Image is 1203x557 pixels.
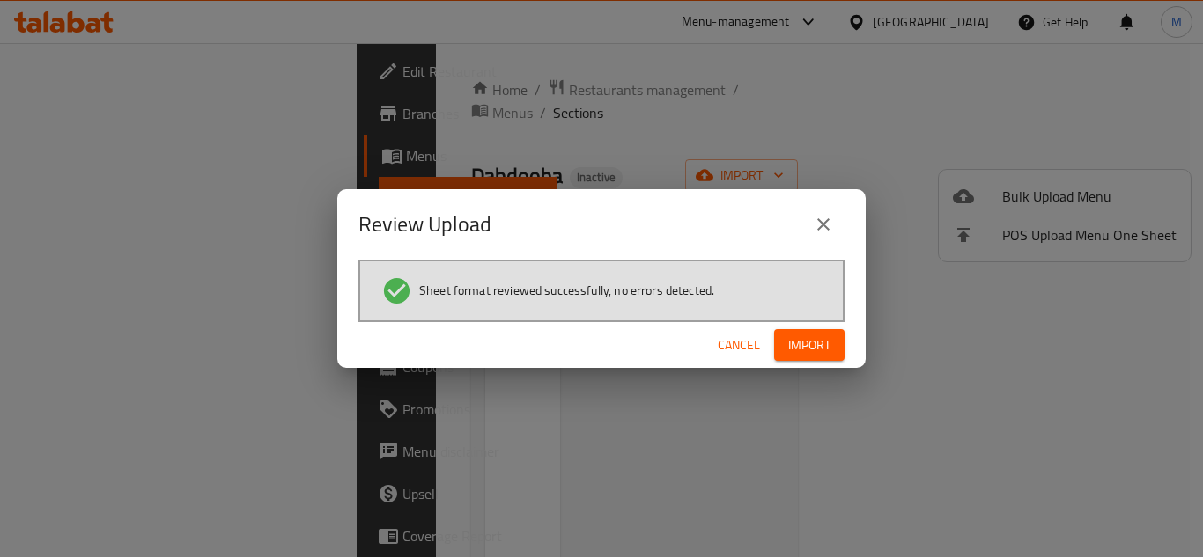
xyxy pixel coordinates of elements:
[711,329,767,362] button: Cancel
[419,282,714,299] span: Sheet format reviewed successfully, no errors detected.
[358,210,491,238] h2: Review Upload
[802,203,845,246] button: close
[774,329,845,362] button: Import
[788,334,830,356] span: Import
[718,334,760,356] span: Cancel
